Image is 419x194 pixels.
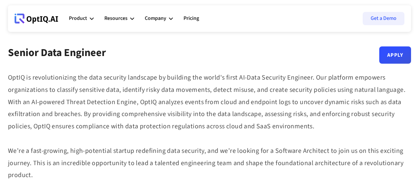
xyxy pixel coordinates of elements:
[104,9,134,29] div: Resources
[104,14,128,23] div: Resources
[183,9,199,29] a: Pricing
[145,14,166,23] div: Company
[379,46,411,64] a: Apply
[8,73,405,180] strong: OptIQ is revolutionizing the data security landscape by building the world's first AI-Data Securi...
[8,46,106,64] div: Senior Data Engineer
[69,14,87,23] div: Product
[145,9,173,29] div: Company
[69,9,94,29] div: Product
[15,9,58,29] a: Webflow Homepage
[363,12,404,25] a: Get a Demo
